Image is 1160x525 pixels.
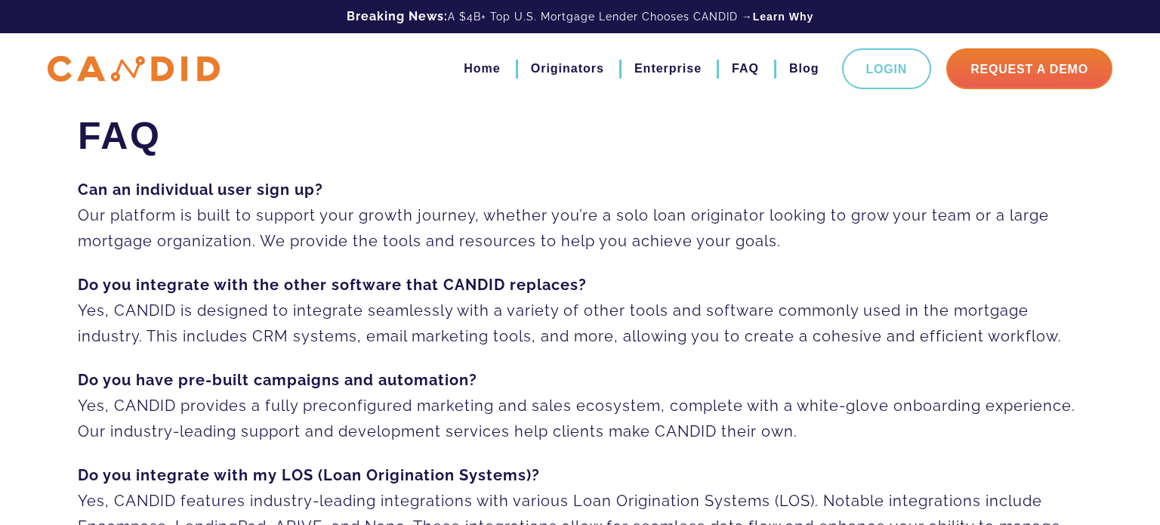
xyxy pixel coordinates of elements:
strong: Can an individual user sign up? [78,181,323,199]
a: Request A Demo [946,48,1112,89]
a: FAQ [732,56,759,82]
strong: Do you integrate with my LOS (Loan Origination Systems)? [78,466,540,484]
a: Learn Why [753,9,814,24]
a: Home [464,56,500,82]
b: Breaking News: [347,9,448,23]
h1: FAQ [78,113,1082,159]
p: Our platform is built to support your growth journey, whether you’re a solo loan originator looki... [78,177,1082,254]
p: Yes, CANDID is designed to integrate seamlessly with a variety of other tools and software common... [78,272,1082,349]
a: Login [842,48,932,89]
a: Blog [789,56,819,82]
p: Yes, CANDID provides a fully preconfigured marketing and sales ecosystem, complete with a white-g... [78,367,1082,444]
img: CANDID APP [48,56,220,82]
a: Enterprise [634,56,702,82]
strong: Do you integrate with the other software that CANDID replaces? [78,276,587,294]
strong: Do you have pre-built campaigns and automation? [78,371,477,389]
a: Originators [531,56,604,82]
